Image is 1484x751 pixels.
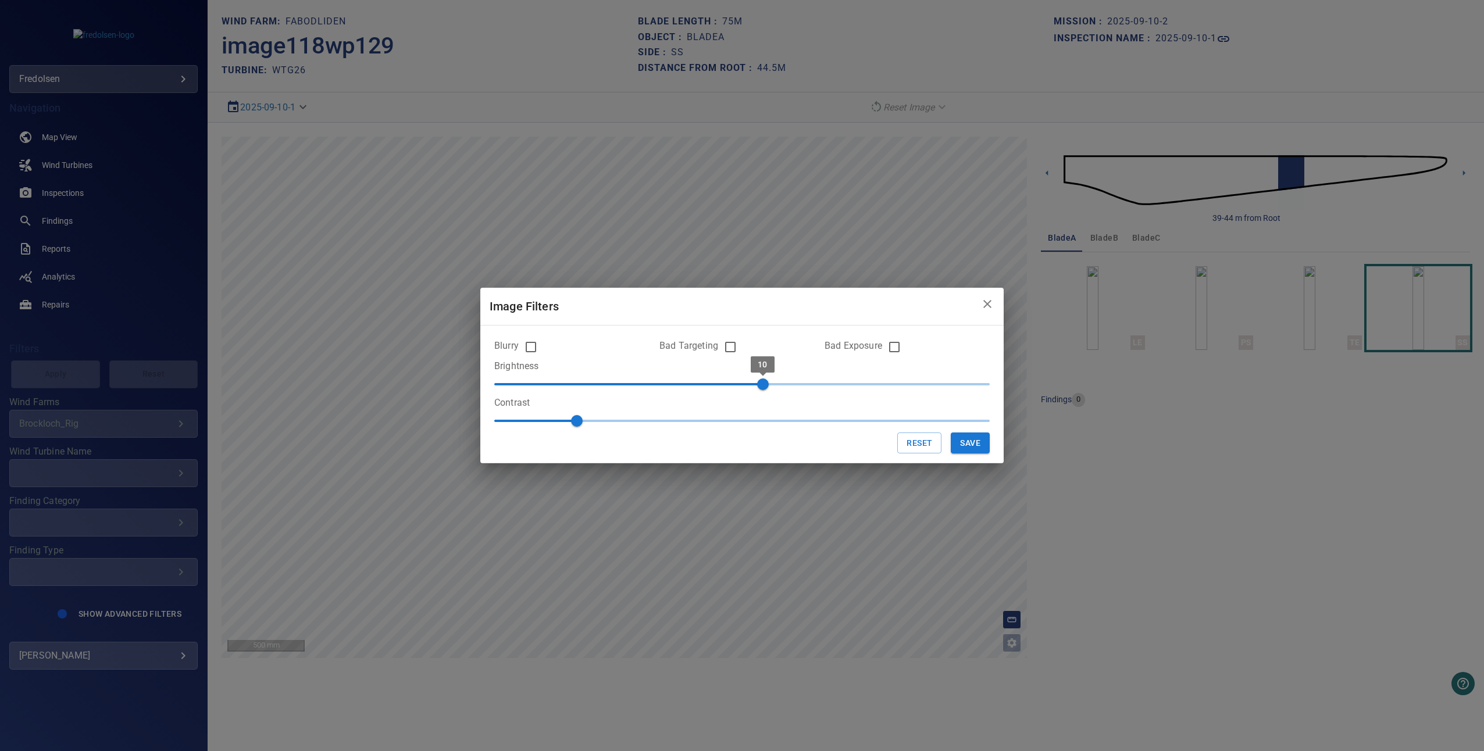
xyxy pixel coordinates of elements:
label: Bad Targeting [659,339,718,352]
label: Blurry [494,339,519,352]
label: Bad Exposure [825,339,882,352]
label: Brightness [494,359,539,373]
button: Reset [897,432,941,454]
span: 10 [758,360,767,369]
button: close [976,292,999,316]
button: Save [951,432,990,454]
label: Contrast [494,396,530,409]
h2: Image Filters [480,288,1004,325]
